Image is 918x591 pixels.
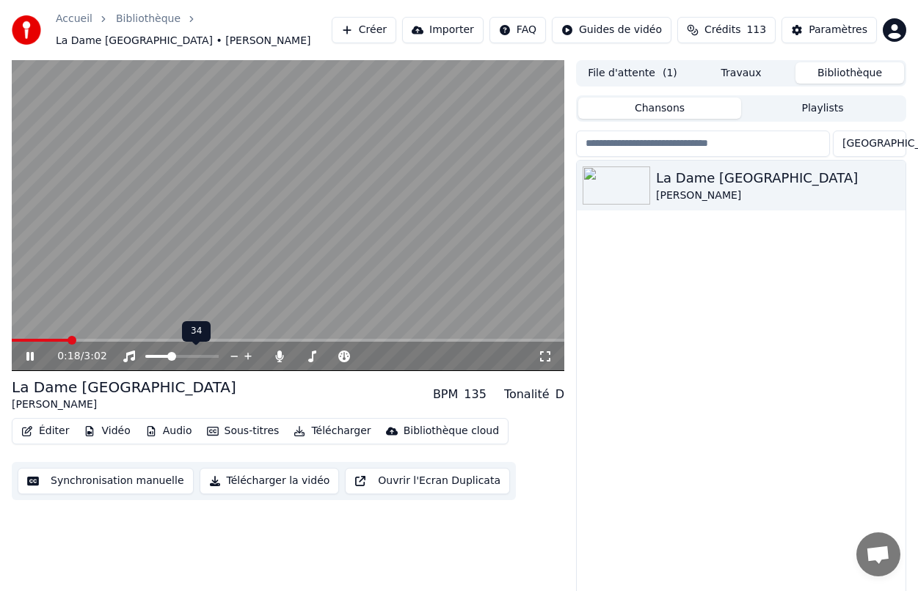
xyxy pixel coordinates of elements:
div: Paramètres [809,23,867,37]
button: FAQ [489,17,546,43]
div: 135 [464,386,487,403]
button: Sous-titres [201,421,285,441]
span: 113 [746,23,766,37]
div: [PERSON_NAME] [12,397,236,412]
button: Audio [139,421,198,441]
div: Tonalité [504,386,550,403]
button: Vidéo [78,421,136,441]
button: File d'attente [578,62,687,84]
span: 0:18 [57,349,80,364]
span: La Dame [GEOGRAPHIC_DATA] • [PERSON_NAME] [56,34,311,48]
div: Bibliothèque cloud [404,424,499,438]
button: Crédits113 [677,17,776,43]
img: youka [12,15,41,45]
button: Ouvrir l'Ecran Duplicata [345,468,510,494]
button: Guides de vidéo [552,17,671,43]
button: Éditer [15,421,75,441]
button: Télécharger [288,421,376,441]
div: 34 [182,321,211,342]
div: D [555,386,564,403]
span: 3:02 [84,349,106,364]
div: / [57,349,92,364]
button: Importer [402,17,484,43]
span: ( 1 ) [663,66,677,81]
button: Paramètres [782,17,877,43]
button: Télécharger la vidéo [200,468,340,494]
div: La Dame [GEOGRAPHIC_DATA] [656,168,900,188]
button: Créer [332,17,396,43]
div: La Dame [GEOGRAPHIC_DATA] [12,377,236,397]
span: Crédits [704,23,740,37]
button: Chansons [578,98,741,119]
nav: breadcrumb [56,12,332,48]
div: BPM [433,386,458,403]
div: [PERSON_NAME] [656,188,900,203]
button: Travaux [687,62,795,84]
button: Synchronisation manuelle [18,468,194,494]
button: Playlists [741,98,904,119]
a: Accueil [56,12,92,26]
a: Bibliothèque [116,12,181,26]
div: Ouvrir le chat [856,532,900,576]
button: Bibliothèque [795,62,904,84]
